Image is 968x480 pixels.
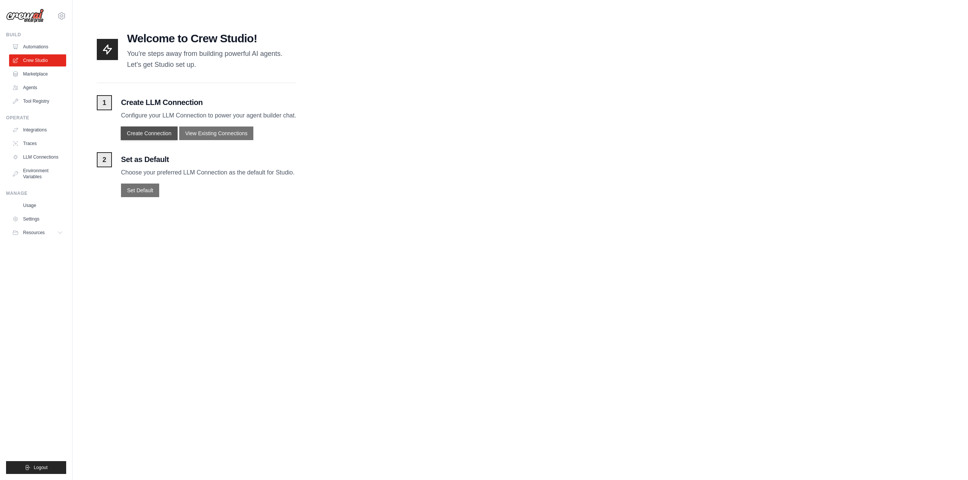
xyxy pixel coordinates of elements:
button: View Existing Connections [179,127,254,140]
img: Logo [6,9,44,23]
a: Tool Registry [9,95,66,107]
a: Create Connection [121,129,179,137]
p: Configure your LLM Connection to power your agent builder chat. [121,111,296,120]
a: Automations [9,41,66,53]
a: LLM Connections [9,151,66,163]
a: Integrations [9,124,66,136]
a: Settings [9,213,66,225]
h3: Set as Default [121,154,296,165]
a: Set Default [121,186,159,194]
p: Choose your preferred LLM Connection as the default for Studio. [121,168,296,177]
div: Build [6,32,66,38]
span: Resources [23,230,45,236]
a: Traces [9,137,66,150]
button: Create Connection [121,126,177,140]
a: Agents [9,82,66,94]
a: Environment Variables [9,165,66,183]
a: Marketplace [9,68,66,80]
span: Logout [34,465,48,471]
button: Resources [9,227,66,239]
span: 2 [97,152,112,167]
a: Usage [9,199,66,211]
a: Crew Studio [9,54,66,66]
span: 1 [97,95,112,110]
div: Operate [6,115,66,121]
a: View Existing Connections [179,129,254,137]
button: Logout [6,461,66,474]
p: You're steps away from building powerful AI agents. Let's get Studio set up. [127,48,282,71]
div: Manage [6,190,66,196]
h1: Welcome to Crew Studio! [127,32,282,45]
h3: Create LLM Connection [121,97,296,108]
button: Set Default [121,184,159,197]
